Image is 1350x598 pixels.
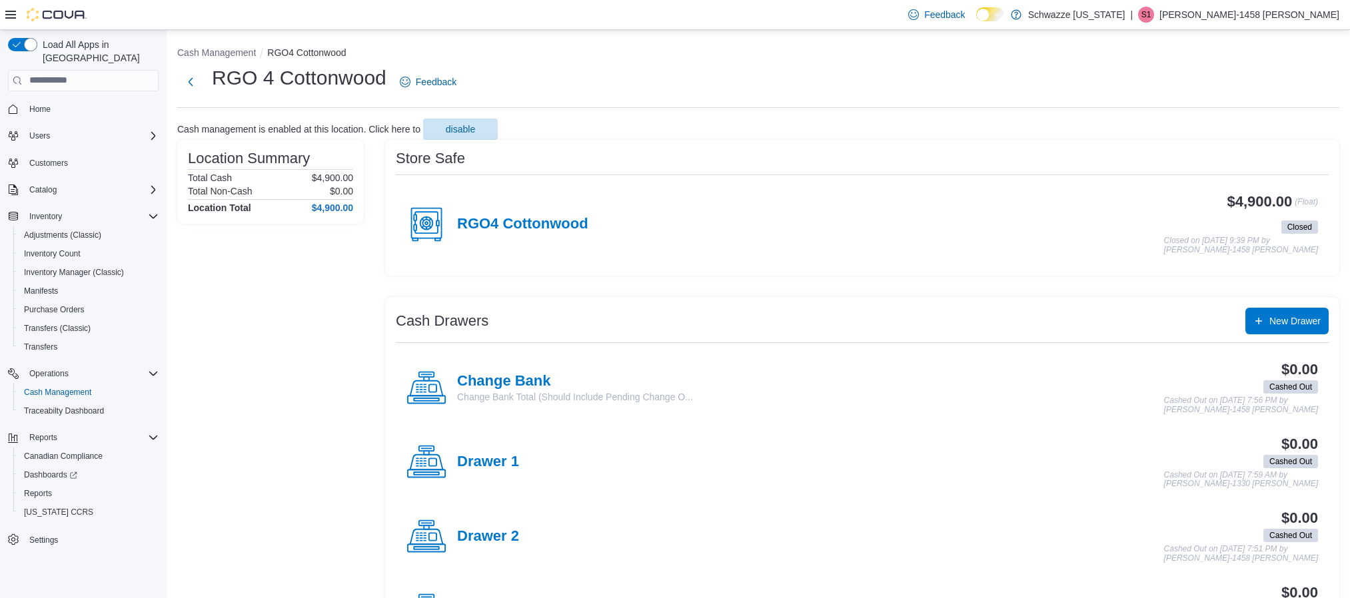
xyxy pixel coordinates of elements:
[457,373,693,390] h4: Change Bank
[212,65,386,91] h1: RGO 4 Cottonwood
[24,208,67,224] button: Inventory
[19,302,90,318] a: Purchase Orders
[24,387,91,398] span: Cash Management
[177,69,204,95] button: Next
[24,101,56,117] a: Home
[24,469,77,480] span: Dashboards
[37,38,159,65] span: Load All Apps in [GEOGRAPHIC_DATA]
[1281,510,1318,526] h3: $0.00
[24,128,55,144] button: Users
[188,186,253,196] h6: Total Non-Cash
[188,150,310,166] h3: Location Summary
[1281,220,1318,234] span: Closed
[29,131,50,141] span: Users
[396,313,488,329] h3: Cash Drawers
[19,339,159,355] span: Transfers
[330,186,353,196] p: $0.00
[1269,314,1321,328] span: New Drawer
[394,69,462,95] a: Feedback
[24,531,159,547] span: Settings
[19,227,159,243] span: Adjustments (Classic)
[24,342,57,352] span: Transfers
[1245,308,1329,334] button: New Drawer
[13,319,164,338] button: Transfers (Classic)
[267,47,346,58] button: RGO4 Cottonwood
[13,300,164,319] button: Purchase Orders
[8,94,159,584] nav: Complex example
[24,286,58,296] span: Manifests
[457,453,519,471] h4: Drawer 1
[24,248,81,259] span: Inventory Count
[24,366,74,382] button: Operations
[19,403,159,419] span: Traceabilty Dashboard
[19,448,159,464] span: Canadian Compliance
[3,127,164,145] button: Users
[976,7,1004,21] input: Dark Mode
[1164,545,1318,563] p: Cashed Out on [DATE] 7:51 PM by [PERSON_NAME]-1458 [PERSON_NAME]
[19,403,109,419] a: Traceabilty Dashboard
[13,383,164,402] button: Cash Management
[24,532,63,548] a: Settings
[177,47,256,58] button: Cash Management
[1263,380,1318,394] span: Cashed Out
[1141,7,1151,23] span: S1
[188,202,251,213] h4: Location Total
[19,467,83,483] a: Dashboards
[3,364,164,383] button: Operations
[1269,381,1312,393] span: Cashed Out
[29,535,58,545] span: Settings
[3,180,164,199] button: Catalog
[24,267,124,278] span: Inventory Manager (Classic)
[1287,221,1312,233] span: Closed
[19,485,159,501] span: Reports
[457,390,693,404] p: Change Bank Total (Should Include Pending Change O...
[24,430,63,446] button: Reports
[3,207,164,226] button: Inventory
[3,153,164,172] button: Customers
[1227,194,1293,210] h3: $4,900.00
[13,402,164,420] button: Traceabilty Dashboard
[24,323,91,334] span: Transfers (Classic)
[29,211,62,222] span: Inventory
[19,485,57,501] a: Reports
[312,202,353,213] h4: $4,900.00
[177,124,420,135] p: Cash management is enabled at this location. Click here to
[27,8,87,21] img: Cova
[24,101,159,117] span: Home
[19,264,129,280] a: Inventory Manager (Classic)
[13,244,164,263] button: Inventory Count
[976,21,977,22] span: Dark Mode
[13,226,164,244] button: Adjustments (Classic)
[13,484,164,503] button: Reports
[1164,236,1318,254] p: Closed on [DATE] 9:39 PM by [PERSON_NAME]-1458 [PERSON_NAME]
[1263,529,1318,542] span: Cashed Out
[19,320,159,336] span: Transfers (Classic)
[24,366,159,382] span: Operations
[177,46,1339,62] nav: An example of EuiBreadcrumbs
[13,465,164,484] a: Dashboards
[903,1,970,28] a: Feedback
[19,302,159,318] span: Purchase Orders
[1281,436,1318,452] h3: $0.00
[3,99,164,119] button: Home
[24,128,159,144] span: Users
[24,182,159,198] span: Catalog
[1159,7,1339,23] p: [PERSON_NAME]-1458 [PERSON_NAME]
[1028,7,1125,23] p: Schwazze [US_STATE]
[29,368,69,379] span: Operations
[3,529,164,549] button: Settings
[312,172,353,183] p: $4,900.00
[24,507,93,517] span: [US_STATE] CCRS
[13,503,164,521] button: [US_STATE] CCRS
[24,406,104,416] span: Traceabilty Dashboard
[19,283,159,299] span: Manifests
[19,246,86,262] a: Inventory Count
[423,119,498,140] button: disable
[1295,194,1318,218] p: (Float)
[24,488,52,499] span: Reports
[19,384,97,400] a: Cash Management
[1130,7,1133,23] p: |
[924,8,965,21] span: Feedback
[1164,471,1318,489] p: Cashed Out on [DATE] 7:59 AM by [PERSON_NAME]-1330 [PERSON_NAME]
[29,184,57,195] span: Catalog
